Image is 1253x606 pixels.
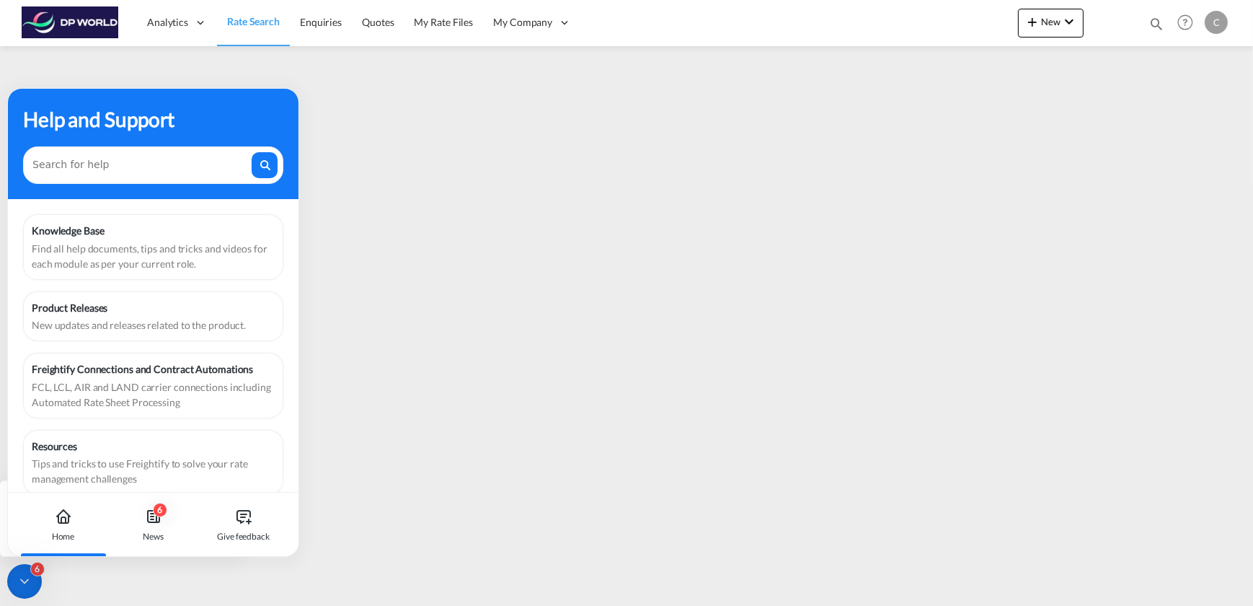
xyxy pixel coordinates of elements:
[1173,10,1197,35] span: Help
[300,16,342,28] span: Enquiries
[1148,16,1164,38] div: icon-magnify
[1205,11,1228,34] div: C
[147,15,188,30] span: Analytics
[227,15,280,27] span: Rate Search
[1018,9,1084,38] button: icon-plus 400-fgNewicon-chevron-down
[1148,16,1164,32] md-icon: icon-magnify
[1024,13,1041,30] md-icon: icon-plus 400-fg
[1173,10,1205,36] div: Help
[362,16,394,28] span: Quotes
[22,6,119,39] img: c08ca190194411f088ed0f3ba295208c.png
[1061,13,1078,30] md-icon: icon-chevron-down
[415,16,474,28] span: My Rate Files
[1024,16,1078,27] span: New
[493,15,552,30] span: My Company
